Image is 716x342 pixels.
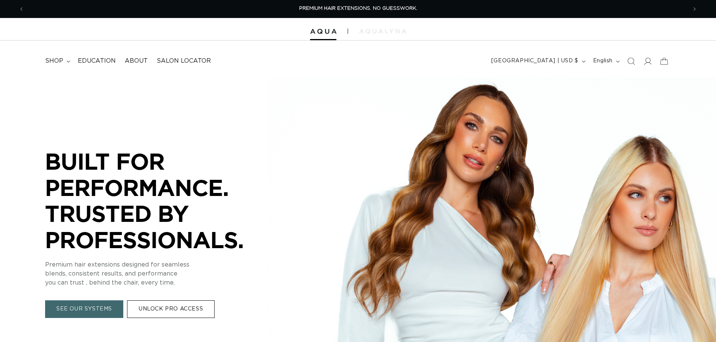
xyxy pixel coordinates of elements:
[45,148,271,253] p: BUILT FOR PERFORMANCE. TRUSTED BY PROFESSIONALS.
[157,57,211,65] span: Salon Locator
[73,53,120,69] a: Education
[45,270,271,279] p: blends, consistent results, and performance
[299,6,417,11] span: PREMIUM HAIR EXTENSIONS. NO GUESSWORK.
[125,57,148,65] span: About
[310,29,336,34] img: Aqua Hair Extensions
[152,53,215,69] a: Salon Locator
[593,57,613,65] span: English
[623,53,639,69] summary: Search
[41,53,73,69] summary: shop
[359,29,406,33] img: aqualyna.com
[78,57,116,65] span: Education
[120,53,152,69] a: About
[589,54,623,68] button: English
[45,57,63,65] span: shop
[45,301,123,318] a: SEE OUR SYSTEMS
[13,2,30,16] button: Previous announcement
[487,54,589,68] button: [GEOGRAPHIC_DATA] | USD $
[45,279,271,288] p: you can trust , behind the chair, every time.
[127,301,215,318] a: UNLOCK PRO ACCESS
[491,57,578,65] span: [GEOGRAPHIC_DATA] | USD $
[686,2,703,16] button: Next announcement
[45,261,271,270] p: Premium hair extensions designed for seamless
